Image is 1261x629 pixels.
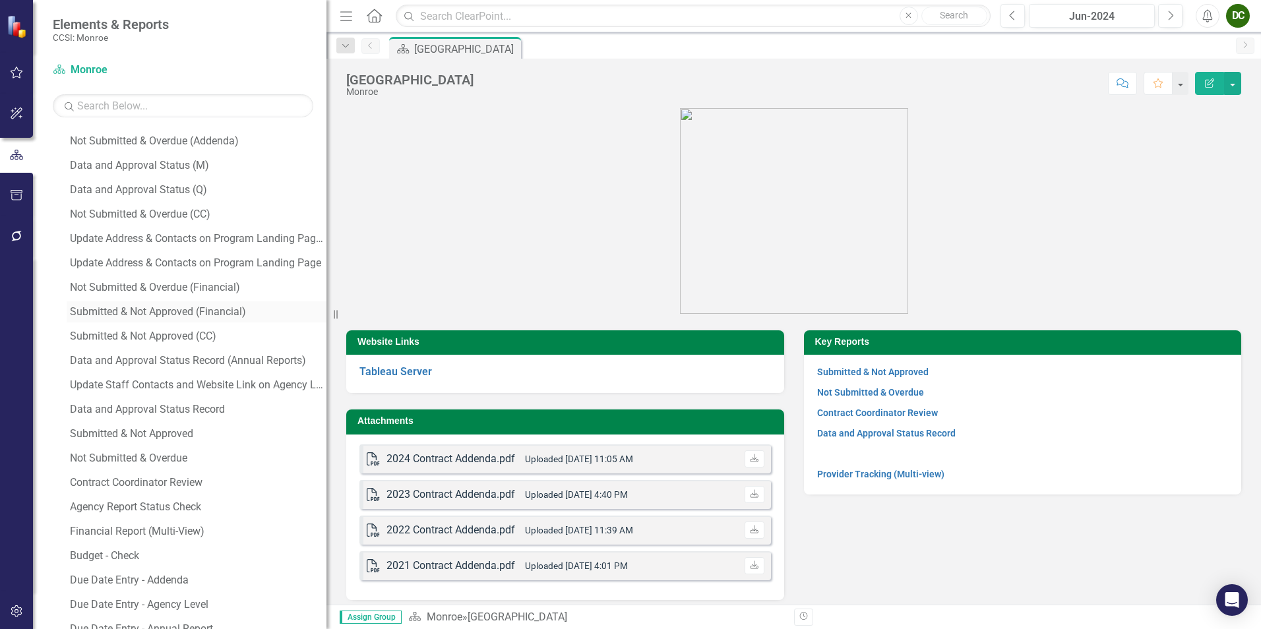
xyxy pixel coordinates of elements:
a: Submitted & Not Approved [817,367,929,377]
img: ClearPoint Strategy [7,15,30,38]
a: Submitted & Not Approved [67,423,326,444]
a: Update Address & Contacts on Program Landing Page [67,253,326,274]
h3: Key Reports [815,337,1235,347]
a: Data and Approval Status Record (Annual Reports) [67,350,326,371]
div: » [408,610,784,625]
div: Update Address & Contacts on Program Landing Page (Finance) [70,233,326,245]
a: Contract Coordinator Review [817,407,938,418]
img: OMH%20Logo_Green%202024%20Stacked.png [680,108,908,314]
div: Due Date Entry - Addenda [70,574,326,586]
div: Data and Approval Status Record (Annual Reports) [70,355,326,367]
a: Provider Tracking (Multi-view) [817,469,944,479]
div: Submitted & Not Approved (CC) [70,330,326,342]
div: 2021 Contract Addenda.pdf [386,558,515,574]
button: Search [921,7,987,25]
a: Update Staff Contacts and Website Link on Agency Landing Page [67,374,326,396]
a: Agency Report Status Check [67,496,326,518]
a: Due Date Entry - Addenda [67,570,326,591]
a: Data and Approval Status (Q) [67,179,326,200]
a: Data and Approval Status Record [67,399,326,420]
a: Submitted & Not Approved (CC) [67,326,326,347]
div: Data and Approval Status Record [70,404,326,415]
a: Not Submitted & Overdue [67,448,326,469]
a: Not Submitted & Overdue (CC) [67,204,326,225]
a: Financial Report (Multi-View) [67,521,326,542]
span: Search [940,10,968,20]
div: Data and Approval Status (Q) [70,184,326,196]
a: Not Submitted & Overdue (Addenda) [67,131,326,152]
div: Budget - Check [70,550,326,562]
a: Monroe [53,63,218,78]
div: 2023 Contract Addenda.pdf [386,487,515,502]
a: Contract Coordinator Review [67,472,326,493]
button: DC [1226,4,1250,28]
div: Financial Report (Multi-View) [70,525,326,537]
div: 2024 Contract Addenda.pdf [386,452,515,467]
div: Submitted & Not Approved (Financial) [70,306,326,318]
div: 2022 Contract Addenda.pdf [386,523,515,538]
button: Jun-2024 [1029,4,1155,28]
a: Monroe [427,611,462,623]
a: Not Submitted & Overdue (Financial) [67,277,326,298]
a: Not Submitted & Overdue [817,387,924,398]
small: Uploaded [DATE] 4:40 PM [525,489,628,500]
a: Budget - Check [67,545,326,566]
div: [GEOGRAPHIC_DATA] [468,611,567,623]
a: Data and Approval Status (M) [67,155,326,176]
div: Contract Coordinator Review [70,477,326,489]
div: Not Submitted & Overdue [70,452,326,464]
small: Uploaded [DATE] 11:05 AM [525,454,633,464]
input: Search ClearPoint... [396,5,991,28]
small: Uploaded [DATE] 11:39 AM [525,525,633,535]
div: Update Address & Contacts on Program Landing Page [70,257,326,269]
div: Update Staff Contacts and Website Link on Agency Landing Page [70,379,326,391]
div: Jun-2024 [1033,9,1150,24]
small: CCSI: Monroe [53,32,169,43]
a: Submitted & Not Approved (Financial) [67,301,326,322]
div: [GEOGRAPHIC_DATA] [346,73,474,87]
a: Data and Approval Status Record [817,428,956,438]
div: Agency Report Status Check [70,501,326,513]
div: Submitted & Not Approved [70,428,326,440]
div: Not Submitted & Overdue (Addenda) [70,135,326,147]
div: Not Submitted & Overdue (CC) [70,208,326,220]
a: Tableau Server [359,365,432,378]
input: Search Below... [53,94,313,117]
div: Data and Approval Status (M) [70,160,326,171]
h3: Attachments [357,416,778,426]
div: Open Intercom Messenger [1216,584,1248,616]
span: Assign Group [340,611,402,624]
div: Due Date Entry - Agency Level [70,599,326,611]
a: Due Date Entry - Agency Level [67,594,326,615]
h3: Website Links [357,337,778,347]
div: Monroe [346,87,474,97]
div: [GEOGRAPHIC_DATA] [414,41,518,57]
span: Elements & Reports [53,16,169,32]
small: Uploaded [DATE] 4:01 PM [525,560,628,571]
a: Update Address & Contacts on Program Landing Page (Finance) [67,228,326,249]
div: Not Submitted & Overdue (Financial) [70,282,326,293]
